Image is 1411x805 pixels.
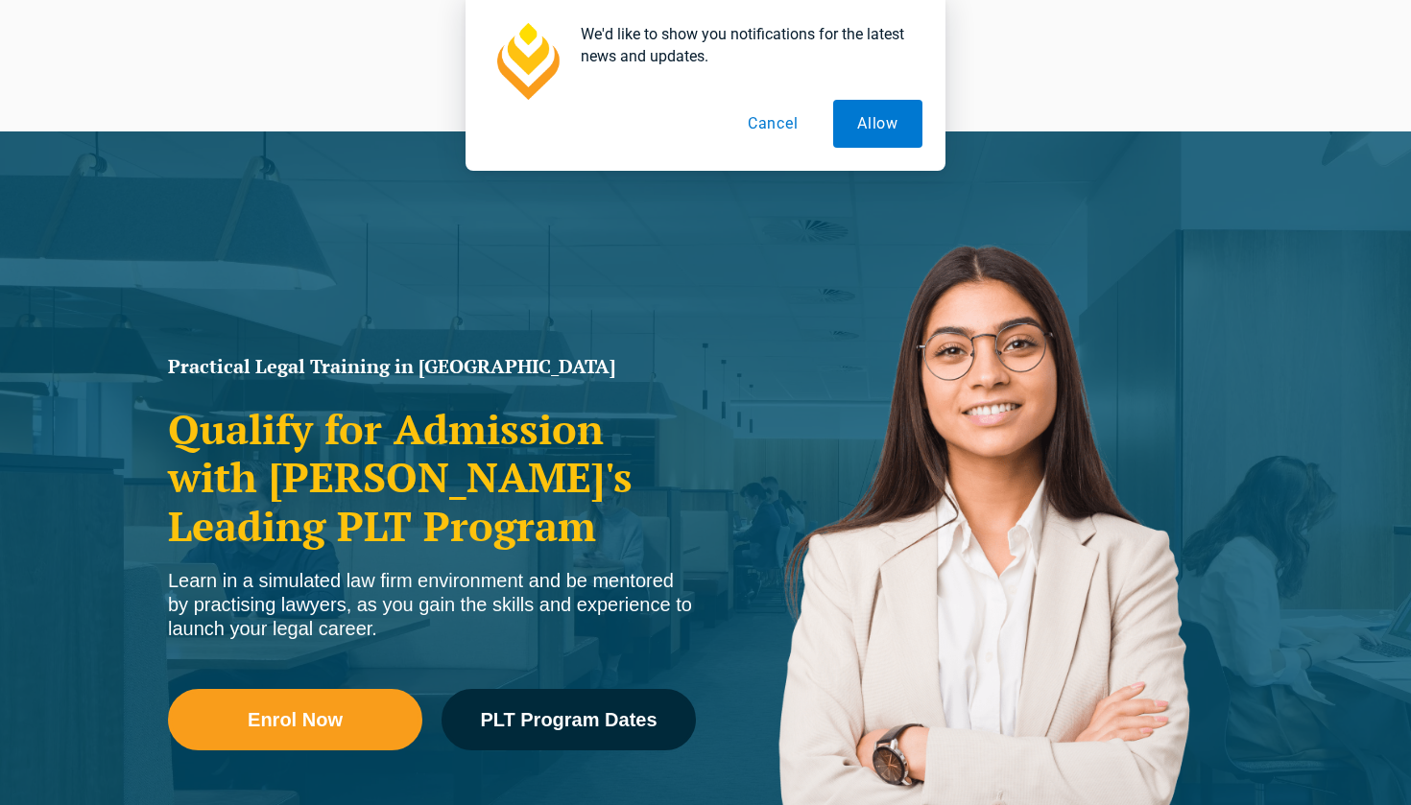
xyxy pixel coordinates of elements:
button: Allow [833,100,922,148]
a: PLT Program Dates [442,689,696,750]
h2: Qualify for Admission with [PERSON_NAME]'s Leading PLT Program [168,405,696,550]
a: Enrol Now [168,689,422,750]
h1: Practical Legal Training in [GEOGRAPHIC_DATA] [168,357,696,376]
div: Learn in a simulated law firm environment and be mentored by practising lawyers, as you gain the ... [168,569,696,641]
span: PLT Program Dates [480,710,657,729]
span: Enrol Now [248,710,343,729]
button: Cancel [724,100,823,148]
div: We'd like to show you notifications for the latest news and updates. [565,23,922,67]
img: notification icon [489,23,565,100]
